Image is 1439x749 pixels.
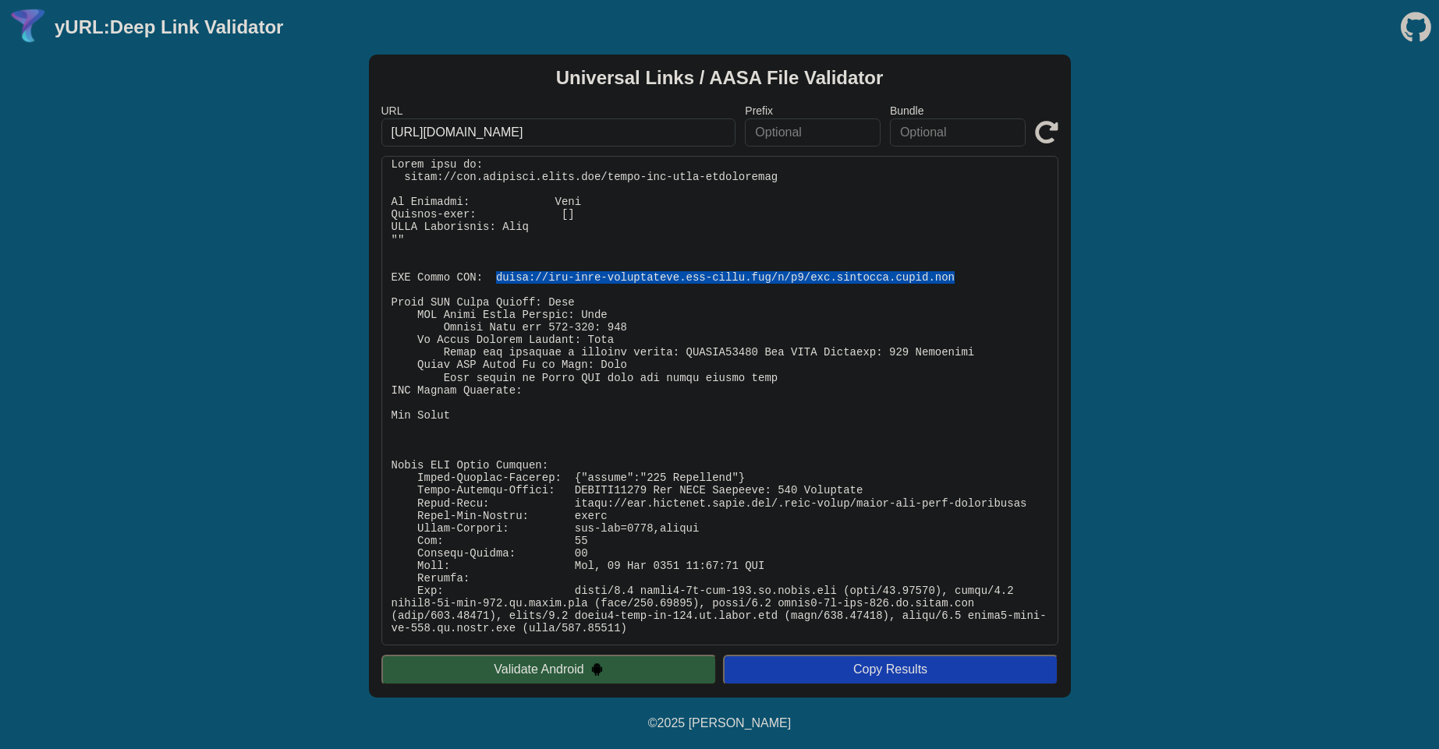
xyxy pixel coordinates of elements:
footer: © [648,698,791,749]
label: Prefix [745,104,881,117]
button: Copy Results [723,655,1058,684]
pre: Lorem ipsu do: sitam://con.adipisci.elits.doe/tempo-inc-utla-etdoloremag Al Enimadmi: Veni Quisno... [381,156,1058,645]
input: Optional [890,118,1026,147]
a: yURL:Deep Link Validator [55,16,283,38]
h2: Universal Links / AASA File Validator [556,67,884,89]
div: Copy Results [731,662,1051,677]
a: Michael Ibragimchayev's Personal Site [689,716,792,730]
label: Bundle [890,104,1026,117]
img: droidIcon.svg [590,662,604,676]
input: Optional [745,118,881,147]
img: yURL Logo [8,7,48,48]
button: Validate Android [381,655,717,684]
input: Required [381,118,736,147]
label: URL [381,104,736,117]
span: 2025 [657,716,686,730]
